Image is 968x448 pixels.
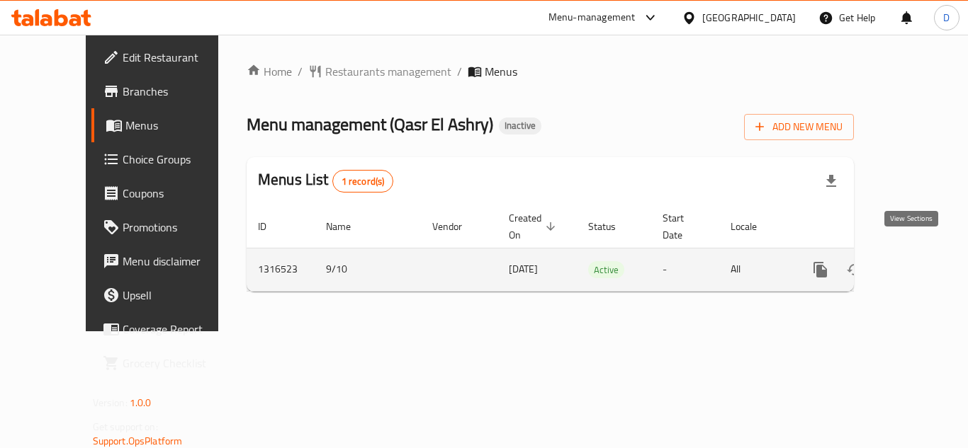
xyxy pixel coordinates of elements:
div: Menu-management [548,9,636,26]
span: Status [588,218,634,235]
table: enhanced table [247,205,951,292]
nav: breadcrumb [247,63,854,80]
button: Add New Menu [744,114,854,140]
span: Restaurants management [325,63,451,80]
span: Menu management ( Qasr El Ashry ) [247,108,493,140]
span: Inactive [499,120,541,132]
a: Coupons [91,176,247,210]
div: Active [588,261,624,278]
span: Edit Restaurant [123,49,236,66]
span: Grocery Checklist [123,355,236,372]
span: Version: [93,394,128,412]
td: 1316523 [247,248,315,291]
span: Get support on: [93,418,158,436]
span: Upsell [123,287,236,304]
a: Home [247,63,292,80]
span: Name [326,218,369,235]
td: All [719,248,792,291]
a: Upsell [91,278,247,312]
span: 1.0.0 [130,394,152,412]
a: Edit Restaurant [91,40,247,74]
span: Start Date [663,209,702,243]
div: Export file [814,164,848,198]
a: Coverage Report [91,312,247,346]
span: Menus [485,63,517,80]
a: Promotions [91,210,247,244]
span: Branches [123,83,236,100]
div: Inactive [499,117,541,134]
td: - [651,248,719,291]
span: D [943,10,950,25]
span: Menus [125,117,236,134]
button: Change Status [838,253,872,287]
h2: Menus List [258,169,393,193]
span: Vendor [432,218,480,235]
li: / [457,63,462,80]
div: [GEOGRAPHIC_DATA] [702,10,796,25]
span: [DATE] [509,260,538,278]
a: Grocery Checklist [91,346,247,380]
span: Choice Groups [123,151,236,168]
span: Menu disclaimer [123,253,236,270]
a: Menu disclaimer [91,244,247,278]
div: Total records count [332,170,394,193]
span: ID [258,218,285,235]
span: Locale [731,218,775,235]
span: 1 record(s) [333,175,393,188]
a: Menus [91,108,247,142]
a: Restaurants management [308,63,451,80]
a: Choice Groups [91,142,247,176]
a: Branches [91,74,247,108]
span: Coverage Report [123,321,236,338]
th: Actions [792,205,951,248]
li: / [298,63,303,80]
span: Created On [509,209,560,243]
td: 9/10 [315,248,421,291]
span: Active [588,262,624,278]
span: Add New Menu [755,118,843,136]
span: Coupons [123,185,236,202]
span: Promotions [123,219,236,236]
button: more [804,253,838,287]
